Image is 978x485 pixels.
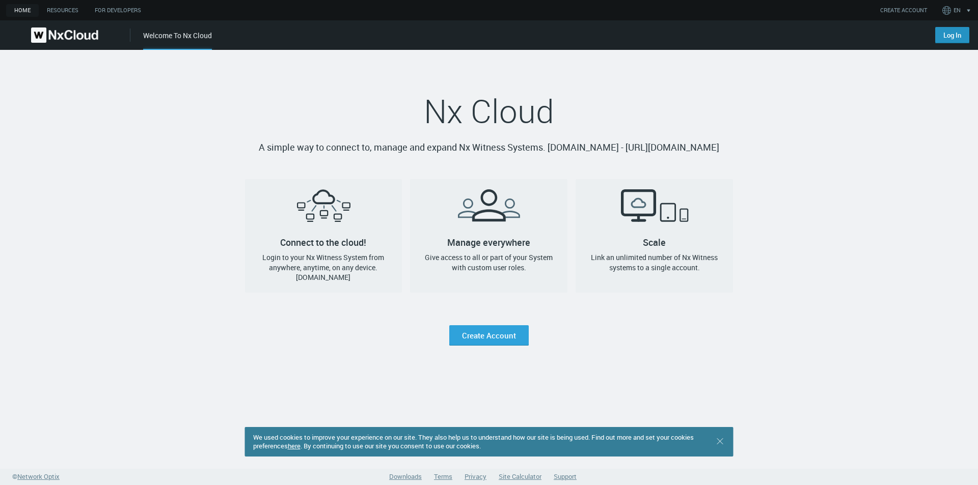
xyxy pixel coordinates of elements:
a: ©Network Optix [12,472,60,482]
a: home [6,4,39,17]
img: Nx Cloud logo [31,27,98,43]
a: Terms [434,472,452,481]
a: CREATE ACCOUNT [880,6,927,15]
p: A simple way to connect to, manage and expand Nx Witness Systems. [DOMAIN_NAME] - [URL][DOMAIN_NAME] [245,140,733,155]
a: Resources [39,4,87,17]
span: We used cookies to improve your experience on our site. They also help us to understand how our s... [253,433,694,450]
h4: Link an unlimited number of Nx Witness systems to a single account. [584,252,725,272]
a: Manage everywhereGive access to all or part of your System with custom user roles. [410,179,567,293]
h2: Manage everywhere [410,179,567,242]
h4: Give access to all or part of your System with custom user roles. [418,252,559,272]
h4: Login to your Nx Witness System from anywhere, anytime, on any device. [DOMAIN_NAME] [253,252,394,282]
a: Site Calculator [499,472,541,481]
div: Welcome To Nx Cloud [143,30,212,50]
a: Log In [935,27,969,43]
span: Nx Cloud [424,89,554,133]
a: Privacy [465,472,486,481]
h2: Connect to the cloud! [245,179,402,242]
span: . By continuing to use our site you consent to use our cookies. [301,441,481,450]
a: ScaleLink an unlimited number of Nx Witness systems to a single account. [576,179,733,293]
span: EN [954,6,961,15]
h2: Scale [576,179,733,242]
a: Downloads [389,472,422,481]
a: Create Account [449,325,529,346]
a: Connect to the cloud!Login to your Nx Witness System from anywhere, anytime, on any device. [DOMA... [245,179,402,293]
a: here [288,441,301,450]
span: Network Optix [17,472,60,481]
button: EN [940,2,975,18]
a: For Developers [87,4,149,17]
a: Support [554,472,577,481]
